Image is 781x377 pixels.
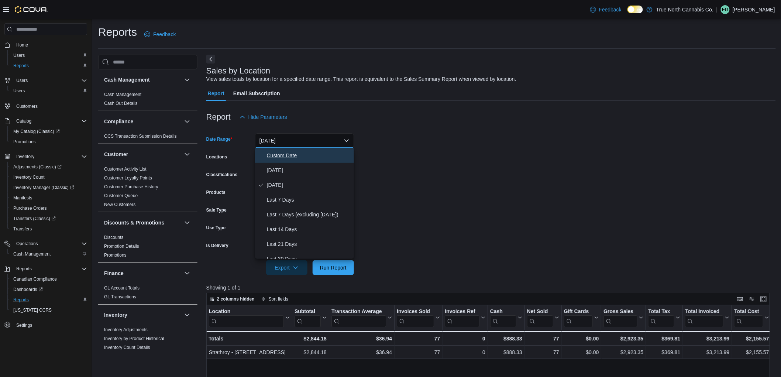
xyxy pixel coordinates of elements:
[13,264,35,273] button: Reports
[1,320,90,330] button: Settings
[722,5,729,14] span: ED
[104,235,124,240] a: Discounts
[104,92,141,97] a: Cash Management
[104,193,138,198] a: Customer Queue
[721,5,730,14] div: Eric Deber
[104,101,138,106] a: Cash Out Details
[490,348,522,357] div: $888.33
[10,250,87,258] span: Cash Management
[587,2,625,17] a: Feedback
[104,327,148,333] span: Inventory Adjustments
[209,334,290,343] div: Totals
[564,348,599,357] div: $0.00
[206,172,238,178] label: Classifications
[183,150,192,159] button: Customer
[104,244,139,249] a: Promotion Details
[16,103,38,109] span: Customers
[10,127,87,136] span: My Catalog (Classic)
[104,100,138,106] span: Cash Out Details
[1,264,90,274] button: Reports
[564,334,599,343] div: $0.00
[98,233,197,263] div: Discounts & Promotions
[1,40,90,50] button: Home
[98,132,197,144] div: Compliance
[685,334,729,343] div: $3,213.99
[10,51,87,60] span: Users
[7,193,90,203] button: Manifests
[104,202,135,208] span: New Customers
[10,61,87,70] span: Reports
[295,348,327,357] div: $2,844.18
[10,137,39,146] a: Promotions
[206,136,233,142] label: Date Range
[13,239,87,248] span: Operations
[10,306,55,315] a: [US_STATE] CCRS
[10,295,32,304] a: Reports
[7,213,90,224] a: Transfers (Classic)
[331,334,392,343] div: $36.94
[527,308,553,327] div: Net Sold
[331,348,392,357] div: $36.94
[734,334,769,343] div: $2,155.57
[10,137,87,146] span: Promotions
[267,181,351,189] span: [DATE]
[313,260,354,275] button: Run Report
[10,51,28,60] a: Users
[267,225,351,234] span: Last 14 Days
[10,250,54,258] a: Cash Management
[13,88,25,94] span: Users
[10,162,65,171] a: Adjustments (Classic)
[564,308,593,327] div: Gift Card Sales
[104,76,181,83] button: Cash Management
[217,296,255,302] span: 2 columns hidden
[685,348,729,357] div: $3,213.99
[104,92,141,97] span: Cash Management
[603,308,637,315] div: Gross Sales
[206,154,227,160] label: Locations
[7,126,90,137] a: My Catalog (Classic)
[13,307,52,313] span: [US_STATE] CCRS
[603,334,643,343] div: $2,923.35
[16,78,28,83] span: Users
[104,166,147,172] span: Customer Activity List
[13,117,34,126] button: Catalog
[734,348,769,357] div: $2,155.57
[271,260,303,275] span: Export
[206,243,228,249] label: Is Delivery
[490,308,516,315] div: Cash
[104,285,140,291] span: GL Account Totals
[10,225,87,233] span: Transfers
[104,184,158,190] span: Customer Purchase History
[206,207,227,213] label: Sale Type
[98,25,137,40] h1: Reports
[10,183,87,192] span: Inventory Manager (Classic)
[734,308,763,327] div: Total Cost
[206,66,271,75] h3: Sales by Location
[104,285,140,291] a: GL Account Totals
[209,348,290,357] div: Strathroy - [STREET_ADDRESS]
[209,308,284,327] div: Location
[10,275,60,284] a: Canadian Compliance
[104,294,136,300] span: GL Transactions
[527,334,559,343] div: 77
[13,216,56,222] span: Transfers (Classic)
[258,295,291,304] button: Sort fields
[603,308,643,327] button: Gross Sales
[1,151,90,162] button: Inventory
[564,308,599,327] button: Gift Cards
[208,86,224,101] span: Report
[10,183,77,192] a: Inventory Manager (Classic)
[13,226,32,232] span: Transfers
[10,306,87,315] span: Washington CCRS
[104,345,150,350] a: Inventory Count Details
[98,90,197,111] div: Cash Management
[267,195,351,204] span: Last 7 Days
[13,41,31,49] a: Home
[183,311,192,319] button: Inventory
[104,253,127,258] a: Promotions
[599,6,622,13] span: Feedback
[13,76,31,85] button: Users
[104,234,124,240] span: Discounts
[267,166,351,175] span: [DATE]
[206,189,226,195] label: Products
